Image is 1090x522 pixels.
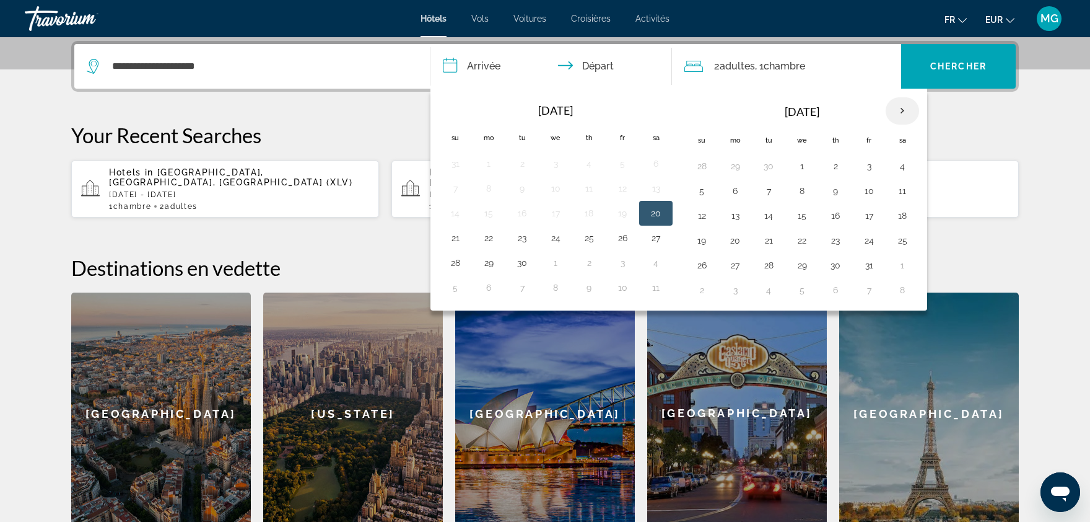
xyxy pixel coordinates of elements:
button: Day 12 [692,207,712,224]
a: Hôtels [421,14,447,24]
button: Hotels in [GEOGRAPHIC_DATA], [GEOGRAPHIC_DATA], [GEOGRAPHIC_DATA] (XLV)[DATE] - [DATE]1Chambre2Ad... [391,160,699,218]
span: 2 [160,202,197,211]
span: 1 [429,202,471,211]
button: Day 22 [479,229,499,247]
button: Day 16 [512,205,532,222]
button: Day 2 [579,254,599,272]
button: Day 14 [759,207,778,224]
button: Day 6 [826,281,845,299]
span: EUR [985,15,1003,25]
button: Hotels in [GEOGRAPHIC_DATA], [GEOGRAPHIC_DATA], [GEOGRAPHIC_DATA] (XLV)[DATE] - [DATE]1Chambre2Ad... [71,160,379,218]
span: Adultes [720,60,755,72]
button: Day 17 [859,207,879,224]
button: Day 18 [892,207,912,224]
button: Day 22 [792,232,812,249]
button: Next month [886,97,919,125]
div: Search widget [74,44,1016,89]
button: Day 8 [479,180,499,197]
iframe: Bouton de lancement de la fenêtre de messagerie [1040,472,1080,512]
button: Day 29 [792,257,812,274]
button: Day 3 [613,254,632,272]
span: Hotels in [429,167,474,177]
a: Travorium [25,2,149,35]
button: Day 7 [759,182,778,200]
a: Vols [471,14,489,24]
button: Day 28 [692,157,712,175]
button: Day 25 [892,232,912,249]
span: Adultes [165,202,198,211]
button: Day 15 [479,205,499,222]
button: Day 6 [646,155,666,172]
button: Day 10 [859,182,879,200]
span: Chercher [930,61,987,71]
button: Day 8 [892,281,912,299]
button: Day 28 [759,257,778,274]
button: Day 30 [512,254,532,272]
span: Activités [635,14,669,24]
button: Day 4 [646,254,666,272]
button: Day 1 [546,254,565,272]
button: Day 1 [479,155,499,172]
button: Day 5 [613,155,632,172]
button: Day 31 [445,155,465,172]
button: Day 7 [859,281,879,299]
button: Day 26 [692,257,712,274]
button: Day 19 [613,205,632,222]
button: Day 5 [792,281,812,299]
a: Voitures [513,14,546,24]
button: Travelers: 2 adults, 0 children [672,44,901,89]
span: Chambre [764,60,805,72]
button: Day 23 [512,229,532,247]
button: Day 30 [826,257,845,274]
th: [DATE] [472,97,639,124]
button: Day 10 [546,180,565,197]
button: Day 14 [445,205,465,222]
span: 1 [109,202,151,211]
button: Day 29 [479,254,499,272]
button: Day 13 [646,180,666,197]
button: Day 28 [445,254,465,272]
button: Day 24 [859,232,879,249]
button: Day 16 [826,207,845,224]
th: [DATE] [718,97,886,126]
button: Day 18 [579,205,599,222]
button: Day 9 [826,182,845,200]
p: [DATE] - [DATE] [109,190,369,199]
button: Day 25 [579,229,599,247]
button: Day 2 [512,155,532,172]
button: Day 29 [725,157,745,175]
button: Day 2 [692,281,712,299]
button: Day 2 [826,157,845,175]
button: Day 1 [792,157,812,175]
button: Day 5 [445,279,465,296]
button: Day 3 [859,157,879,175]
button: Day 7 [512,279,532,296]
button: Day 11 [646,279,666,296]
span: [GEOGRAPHIC_DATA], [GEOGRAPHIC_DATA], [GEOGRAPHIC_DATA] (XLV) [109,167,353,187]
span: , 1 [755,58,805,75]
span: Hotels in [109,167,154,177]
a: Croisières [571,14,611,24]
button: Day 20 [725,232,745,249]
button: Day 4 [579,155,599,172]
button: Day 31 [859,257,879,274]
button: Day 8 [546,279,565,296]
button: Day 17 [546,205,565,222]
button: Day 27 [725,257,745,274]
button: Day 20 [646,205,666,222]
span: 2 [714,58,755,75]
button: Day 24 [546,229,565,247]
button: Check in and out dates [430,44,672,89]
button: Day 26 [613,229,632,247]
p: [DATE] - [DATE] [429,190,689,199]
button: Day 12 [613,180,632,197]
button: User Menu [1033,6,1065,32]
button: Day 21 [759,232,778,249]
button: Day 30 [759,157,778,175]
button: Day 11 [892,182,912,200]
button: Day 1 [892,257,912,274]
span: MG [1040,12,1058,25]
